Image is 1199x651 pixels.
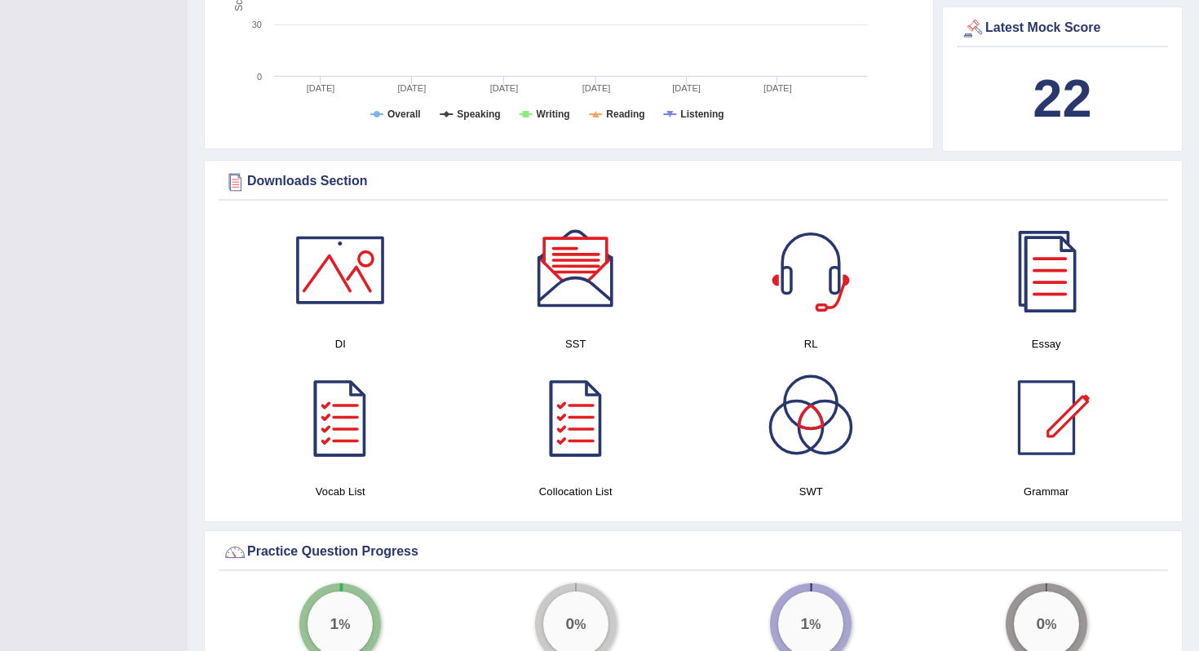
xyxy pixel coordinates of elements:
h4: Grammar [937,483,1157,500]
tspan: [DATE] [582,83,611,93]
tspan: Writing [537,108,570,120]
big: 0 [565,614,574,632]
b: 22 [1033,69,1091,128]
big: 1 [801,614,810,632]
div: Practice Question Progress [223,540,1164,565]
tspan: [DATE] [307,83,335,93]
h4: SST [467,335,686,352]
div: Downloads Section [223,170,1164,194]
tspan: [DATE] [490,83,519,93]
h4: SWT [701,483,921,500]
tspan: [DATE] [398,83,427,93]
h4: DI [231,335,450,352]
div: Latest Mock Score [961,16,1164,41]
tspan: [DATE] [672,83,701,93]
h4: Collocation List [467,483,686,500]
h4: Vocab List [231,483,450,500]
tspan: Speaking [457,108,500,120]
text: 30 [252,20,262,29]
tspan: Listening [680,108,723,120]
tspan: Reading [606,108,644,120]
tspan: [DATE] [763,83,792,93]
big: 0 [1036,614,1045,632]
tspan: Overall [387,108,421,120]
text: 0 [257,72,262,82]
big: 1 [330,614,339,632]
h4: Essay [937,335,1157,352]
h4: RL [701,335,921,352]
